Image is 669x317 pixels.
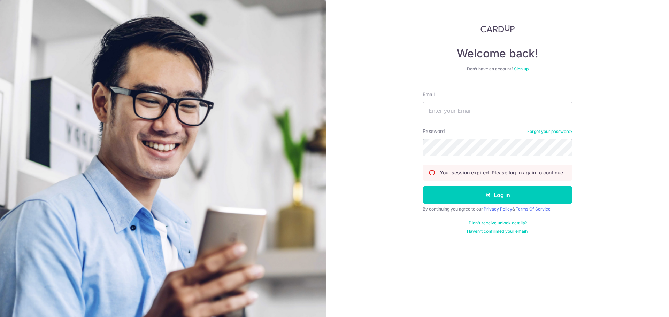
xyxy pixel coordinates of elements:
h4: Welcome back! [423,47,572,61]
input: Enter your Email [423,102,572,119]
img: CardUp Logo [480,24,515,33]
a: Terms Of Service [516,206,551,212]
p: Your session expired. Please log in again to continue. [440,169,564,176]
div: By continuing you agree to our & [423,206,572,212]
a: Sign up [514,66,529,71]
label: Password [423,128,445,135]
a: Didn't receive unlock details? [469,220,527,226]
a: Privacy Policy [484,206,512,212]
a: Forgot your password? [527,129,572,134]
label: Email [423,91,435,98]
a: Haven't confirmed your email? [467,229,528,234]
div: Don’t have an account? [423,66,572,72]
button: Log in [423,186,572,204]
